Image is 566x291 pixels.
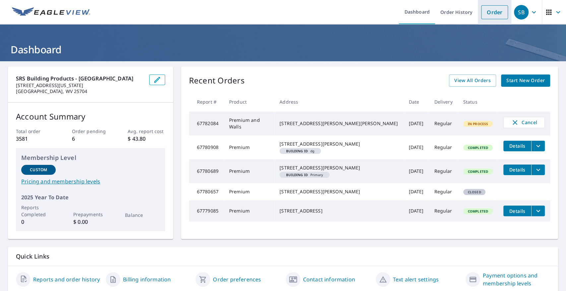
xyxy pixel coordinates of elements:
p: Prepayments [73,211,108,218]
em: Building ID [286,173,308,176]
button: detailsBtn-67780908 [503,141,531,151]
span: dg [282,149,318,153]
a: Text alert settings [393,275,439,283]
p: 6 [72,135,109,143]
th: Delivery [429,92,458,112]
p: Reports Completed [21,204,56,218]
span: Cancel [510,119,538,126]
p: Balance [125,212,159,218]
td: Premium [224,135,274,159]
div: [STREET_ADDRESS][PERSON_NAME] [280,141,398,147]
p: Account Summary [16,111,165,122]
button: Cancel [503,117,545,128]
td: Regular [429,135,458,159]
div: [STREET_ADDRESS][PERSON_NAME] [280,165,398,171]
p: Membership Level [21,153,160,162]
button: filesDropdownBtn-67780908 [531,141,545,151]
p: 0 [21,218,56,226]
span: Primary [282,173,327,176]
td: Premium [224,183,274,200]
span: Closed [464,190,485,194]
td: Regular [429,200,458,221]
img: EV Logo [12,7,90,17]
td: 67782084 [189,112,224,135]
th: Status [458,92,498,112]
td: Premium [224,159,274,183]
p: Avg. report cost [128,128,165,135]
td: 67780657 [189,183,224,200]
a: Pricing and membership levels [21,177,160,185]
span: Completed [464,209,492,214]
div: SB [514,5,529,20]
a: View All Orders [449,74,496,87]
p: Custom [30,167,47,173]
button: detailsBtn-67780689 [503,165,531,175]
p: Total order [16,128,53,135]
a: Start New Order [501,74,550,87]
a: Reports and order history [33,275,100,283]
td: Regular [429,183,458,200]
p: Order pending [72,128,109,135]
p: $ 0.00 [73,218,108,226]
span: Start New Order [506,76,545,85]
a: Contact information [303,275,355,283]
a: Order preferences [213,275,261,283]
td: [DATE] [403,112,429,135]
p: [STREET_ADDRESS][US_STATE] [16,82,144,88]
button: filesDropdownBtn-67779085 [531,206,545,216]
p: Recent Orders [189,74,245,87]
th: Product [224,92,274,112]
td: Regular [429,112,458,135]
a: Billing information [123,275,171,283]
div: [STREET_ADDRESS] [280,208,398,214]
td: Premium and Walls [224,112,274,135]
td: Premium [224,200,274,221]
a: Payment options and membership levels [483,271,550,287]
td: [DATE] [403,135,429,159]
button: filesDropdownBtn-67780689 [531,165,545,175]
em: Building ID [286,149,308,153]
td: [DATE] [403,183,429,200]
span: Details [507,208,527,214]
p: Quick Links [16,252,550,261]
td: Regular [429,159,458,183]
td: 67780689 [189,159,224,183]
th: Address [274,92,403,112]
span: View All Orders [454,76,491,85]
td: 67780908 [189,135,224,159]
p: SRS Building Products - [GEOGRAPHIC_DATA] [16,74,144,82]
div: [STREET_ADDRESS][PERSON_NAME][PERSON_NAME] [280,120,398,127]
td: [DATE] [403,200,429,221]
span: Completed [464,145,492,150]
p: $ 43.80 [128,135,165,143]
div: [STREET_ADDRESS][PERSON_NAME] [280,188,398,195]
td: 67779085 [189,200,224,221]
span: Completed [464,169,492,174]
button: detailsBtn-67779085 [503,206,531,216]
span: Details [507,143,527,149]
td: [DATE] [403,159,429,183]
h1: Dashboard [8,43,558,56]
p: 3581 [16,135,53,143]
span: In Process [464,121,492,126]
a: Order [481,5,508,19]
p: 2025 Year To Date [21,193,160,201]
th: Date [403,92,429,112]
p: [GEOGRAPHIC_DATA], WV 25704 [16,88,144,94]
th: Report # [189,92,224,112]
span: Details [507,167,527,173]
